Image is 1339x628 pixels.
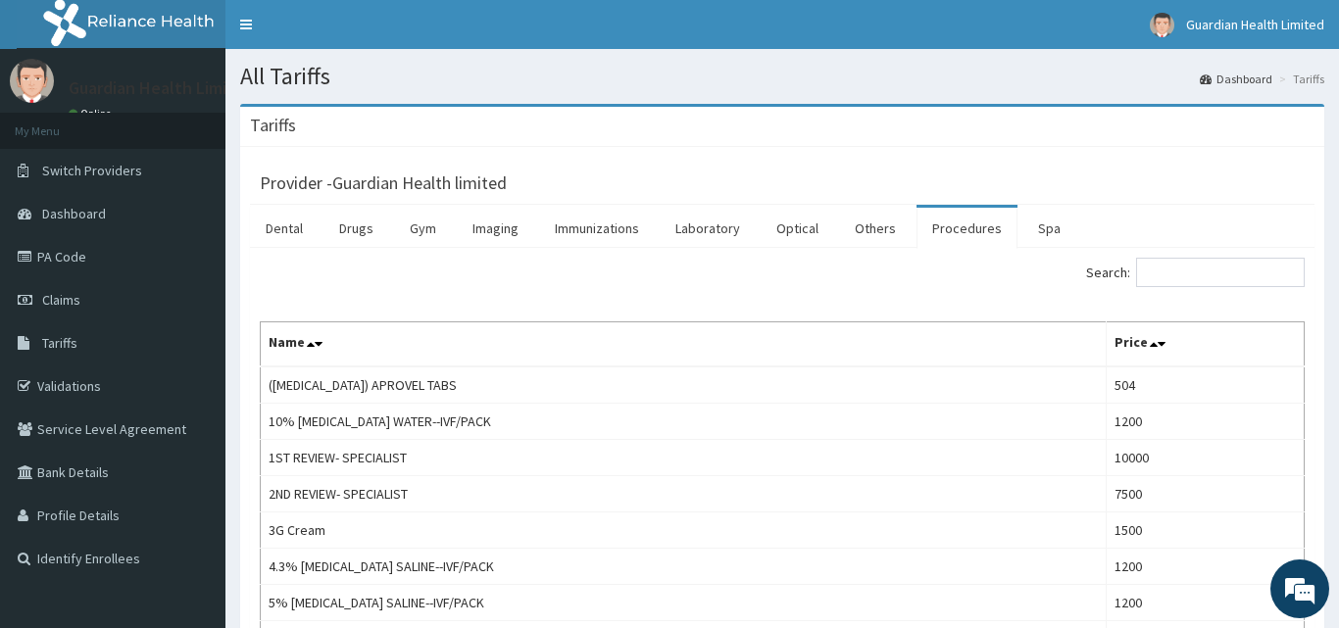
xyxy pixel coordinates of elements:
[1200,71,1272,87] a: Dashboard
[240,64,1324,89] h1: All Tariffs
[394,208,452,249] a: Gym
[1107,404,1305,440] td: 1200
[261,549,1107,585] td: 4.3% [MEDICAL_DATA] SALINE--IVF/PACK
[261,512,1107,549] td: 3G Cream
[261,366,1107,404] td: ([MEDICAL_DATA]) APROVEL TABS
[1107,476,1305,512] td: 7500
[42,334,77,352] span: Tariffs
[1107,512,1305,549] td: 1500
[261,440,1107,476] td: 1ST REVIEW- SPECIALIST
[323,208,389,249] a: Drugs
[69,79,254,97] p: Guardian Health Limited
[261,476,1107,512] td: 2ND REVIEW- SPECIALIST
[1107,440,1305,476] td: 10000
[1107,322,1305,367] th: Price
[1150,13,1174,37] img: User Image
[69,107,116,121] a: Online
[1022,208,1076,249] a: Spa
[761,208,834,249] a: Optical
[42,291,80,309] span: Claims
[1107,549,1305,585] td: 1200
[261,585,1107,621] td: 5% [MEDICAL_DATA] SALINE--IVF/PACK
[1086,258,1305,287] label: Search:
[839,208,912,249] a: Others
[1107,366,1305,404] td: 504
[917,208,1017,249] a: Procedures
[42,205,106,222] span: Dashboard
[1107,585,1305,621] td: 1200
[261,322,1107,367] th: Name
[539,208,655,249] a: Immunizations
[250,117,296,134] h3: Tariffs
[260,174,507,192] h3: Provider - Guardian Health limited
[1274,71,1324,87] li: Tariffs
[1136,258,1305,287] input: Search:
[261,404,1107,440] td: 10% [MEDICAL_DATA] WATER--IVF/PACK
[1186,16,1324,33] span: Guardian Health Limited
[42,162,142,179] span: Switch Providers
[250,208,319,249] a: Dental
[660,208,756,249] a: Laboratory
[10,59,54,103] img: User Image
[457,208,534,249] a: Imaging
